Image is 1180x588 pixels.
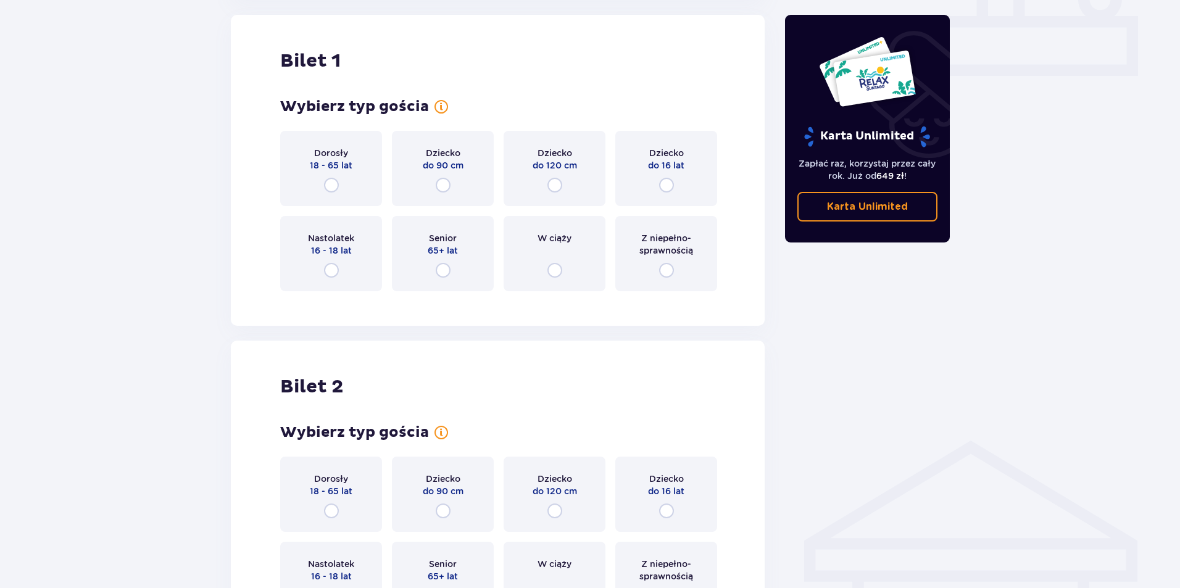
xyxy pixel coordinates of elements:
[648,485,684,497] span: do 16 lat
[827,200,908,213] p: Karta Unlimited
[280,97,429,116] h3: Wybierz typ gościa
[280,423,429,442] h3: Wybierz typ gościa
[426,473,460,485] span: Dziecko
[428,244,458,257] span: 65+ lat
[818,36,916,107] img: Dwie karty całoroczne do Suntago z napisem 'UNLIMITED RELAX', na białym tle z tropikalnymi liśćmi...
[538,147,572,159] span: Dziecko
[311,244,352,257] span: 16 - 18 lat
[797,157,938,182] p: Zapłać raz, korzystaj przez cały rok. Już od !
[533,159,577,172] span: do 120 cm
[310,159,352,172] span: 18 - 65 lat
[649,473,684,485] span: Dziecko
[797,192,938,222] a: Karta Unlimited
[538,558,571,570] span: W ciąży
[876,171,904,181] span: 649 zł
[310,485,352,497] span: 18 - 65 lat
[626,558,706,582] span: Z niepełno­sprawnością
[649,147,684,159] span: Dziecko
[423,159,463,172] span: do 90 cm
[308,558,354,570] span: Nastolatek
[626,232,706,257] span: Z niepełno­sprawnością
[533,485,577,497] span: do 120 cm
[311,570,352,582] span: 16 - 18 lat
[429,558,457,570] span: Senior
[426,147,460,159] span: Dziecko
[423,485,463,497] span: do 90 cm
[314,147,348,159] span: Dorosły
[280,49,341,73] h2: Bilet 1
[429,232,457,244] span: Senior
[803,126,931,147] p: Karta Unlimited
[538,473,572,485] span: Dziecko
[648,159,684,172] span: do 16 lat
[428,570,458,582] span: 65+ lat
[314,473,348,485] span: Dorosły
[280,375,343,399] h2: Bilet 2
[538,232,571,244] span: W ciąży
[308,232,354,244] span: Nastolatek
